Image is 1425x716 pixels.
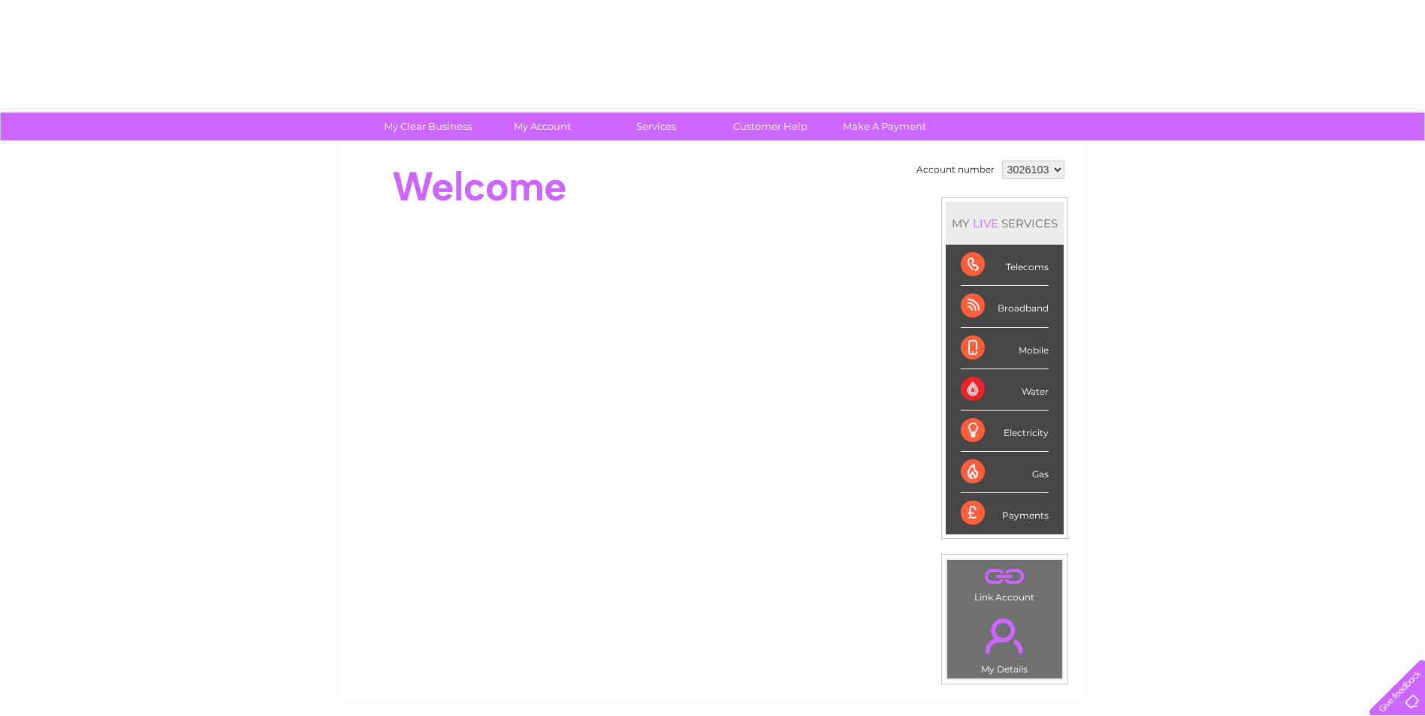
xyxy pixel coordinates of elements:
div: MY SERVICES [946,202,1064,245]
a: My Account [480,113,604,140]
div: LIVE [970,216,1001,230]
div: Payments [961,493,1049,534]
a: . [951,609,1058,662]
a: My Clear Business [366,113,490,140]
div: Gas [961,452,1049,493]
td: Link Account [946,559,1063,606]
td: Account number [913,157,998,182]
div: Water [961,369,1049,411]
div: Telecoms [961,245,1049,286]
a: Customer Help [708,113,832,140]
div: Broadband [961,286,1049,327]
a: Make A Payment [823,113,946,140]
td: My Details [946,606,1063,679]
div: Mobile [961,328,1049,369]
div: Electricity [961,411,1049,452]
a: Services [594,113,718,140]
a: . [951,564,1058,590]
